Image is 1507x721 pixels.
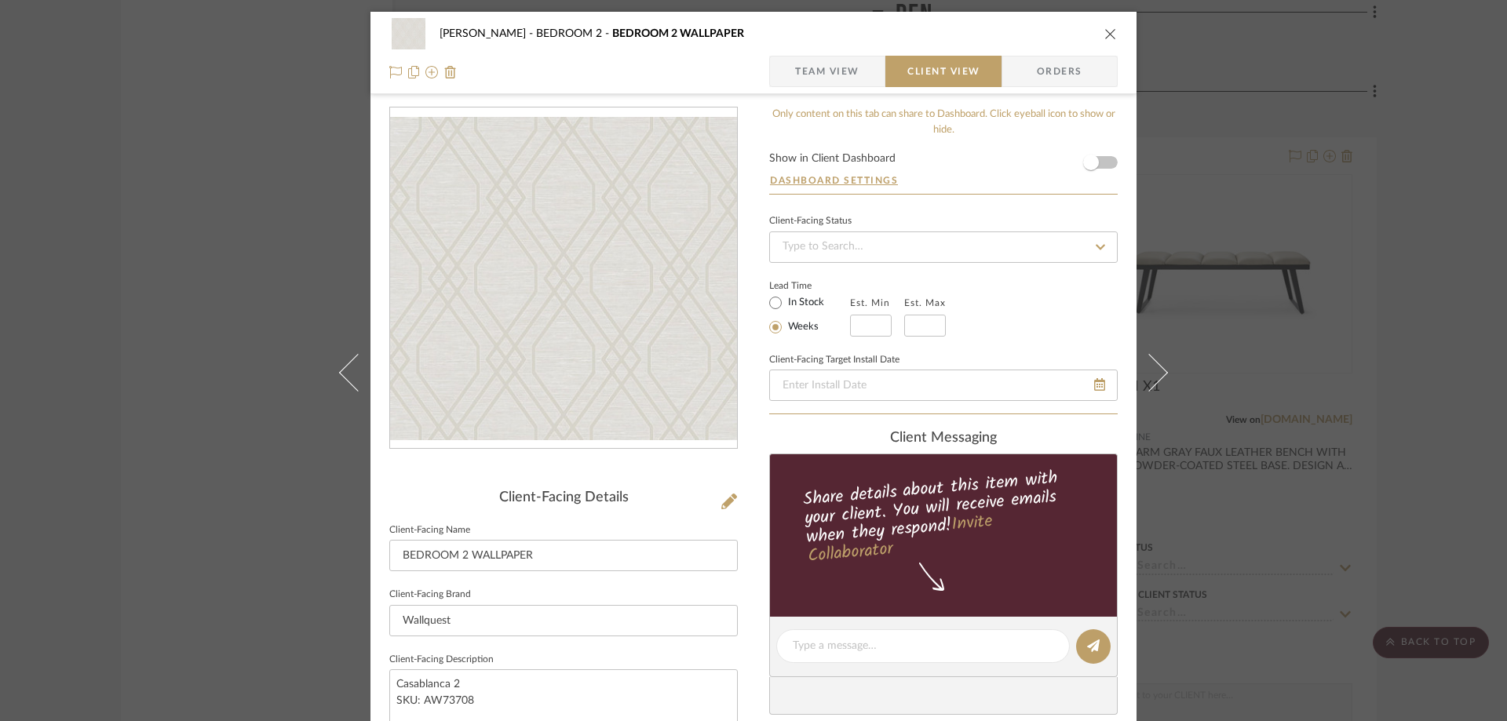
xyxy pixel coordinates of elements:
[785,320,819,334] label: Weeks
[389,540,738,571] input: Enter Client-Facing Item Name
[769,107,1118,137] div: Only content on this tab can share to Dashboard. Click eyeball icon to show or hide.
[769,430,1118,447] div: client Messaging
[444,66,457,78] img: Remove from project
[389,526,470,534] label: Client-Facing Name
[769,231,1118,263] input: Type to Search…
[795,56,859,87] span: Team View
[389,656,494,664] label: Client-Facing Description
[907,56,980,87] span: Client View
[389,605,738,636] input: Enter Client-Facing Brand
[850,297,890,308] label: Est. Min
[390,117,737,441] img: 63148a53-ab00-4570-9933-ee9426a7791c_436x436.jpg
[1104,27,1118,41] button: close
[768,464,1120,570] div: Share details about this item with your client. You will receive emails when they respond!
[769,293,850,337] mat-radio-group: Select item type
[612,28,744,39] span: BEDROOM 2 WALLPAPER
[785,296,824,310] label: In Stock
[769,217,852,225] div: Client-Facing Status
[389,18,427,49] img: 63148a53-ab00-4570-9933-ee9426a7791c_48x40.jpg
[440,28,536,39] span: [PERSON_NAME]
[904,297,946,308] label: Est. Max
[390,117,737,441] div: 0
[536,28,612,39] span: BEDROOM 2
[389,591,471,599] label: Client-Facing Brand
[769,279,850,293] label: Lead Time
[389,490,738,507] div: Client-Facing Details
[769,173,899,188] button: Dashboard Settings
[769,356,899,364] label: Client-Facing Target Install Date
[1020,56,1100,87] span: Orders
[769,370,1118,401] input: Enter Install Date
